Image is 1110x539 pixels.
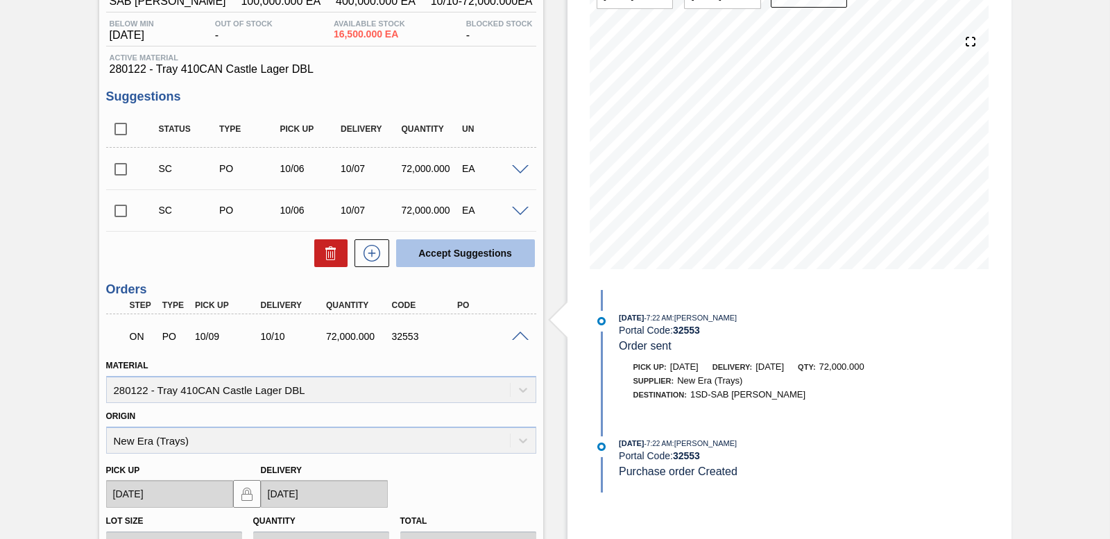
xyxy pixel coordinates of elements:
[677,375,742,386] span: New Era (Trays)
[337,163,404,174] div: 10/07/2025
[398,124,465,134] div: Quantity
[334,29,405,40] span: 16,500.000 EA
[337,205,404,216] div: 10/07/2025
[388,300,461,310] div: Code
[337,124,404,134] div: Delivery
[348,239,389,267] div: New suggestion
[459,163,525,174] div: EA
[307,239,348,267] div: Delete Suggestions
[619,314,644,322] span: [DATE]
[126,321,160,352] div: Negotiating Order
[239,486,255,502] img: locked
[389,238,536,268] div: Accept Suggestions
[619,450,948,461] div: Portal Code:
[819,361,864,372] span: 72,000.000
[253,516,296,526] label: Quantity
[334,19,405,28] span: Available Stock
[644,314,672,322] span: - 7:22 AM
[633,377,674,385] span: Supplier:
[277,205,343,216] div: 10/06/2025
[388,331,461,342] div: 32553
[216,205,282,216] div: Purchase order
[261,480,388,508] input: mm/dd/yyyy
[216,124,282,134] div: Type
[261,465,302,475] label: Delivery
[459,205,525,216] div: EA
[400,516,427,526] label: Total
[619,340,672,352] span: Order sent
[466,19,533,28] span: Blocked Stock
[106,282,536,297] h3: Orders
[257,300,330,310] div: Delivery
[155,124,222,134] div: Status
[212,19,276,42] div: -
[106,361,148,370] label: Material
[106,465,140,475] label: Pick up
[110,53,533,62] span: Active Material
[459,124,525,134] div: UN
[597,317,606,325] img: atual
[619,325,948,336] div: Portal Code:
[130,331,156,342] p: ON
[106,89,536,104] h3: Suggestions
[106,516,144,526] label: Lot size
[454,300,526,310] div: PO
[106,480,233,508] input: mm/dd/yyyy
[670,361,699,372] span: [DATE]
[396,239,535,267] button: Accept Suggestions
[690,389,805,400] span: 1SD-SAB [PERSON_NAME]
[159,300,192,310] div: Type
[191,300,264,310] div: Pick up
[155,163,222,174] div: Suggestion Created
[277,124,343,134] div: Pick up
[110,29,154,42] span: [DATE]
[159,331,192,342] div: Purchase order
[673,325,700,336] strong: 32553
[619,439,644,447] span: [DATE]
[191,331,264,342] div: 10/09/2025
[755,361,784,372] span: [DATE]
[398,205,465,216] div: 72,000.000
[257,331,330,342] div: 10/10/2025
[323,300,395,310] div: Quantity
[463,19,536,42] div: -
[597,443,606,451] img: atual
[633,363,667,371] span: Pick up:
[672,314,737,322] span: : [PERSON_NAME]
[215,19,273,28] span: Out Of Stock
[233,480,261,508] button: locked
[673,450,700,461] strong: 32553
[155,205,222,216] div: Suggestion Created
[110,63,533,76] span: 280122 - Tray 410CAN Castle Lager DBL
[277,163,343,174] div: 10/06/2025
[323,331,395,342] div: 72,000.000
[644,440,672,447] span: - 7:22 AM
[398,163,465,174] div: 72,000.000
[126,300,160,310] div: Step
[106,411,136,421] label: Origin
[798,363,815,371] span: Qty:
[216,163,282,174] div: Purchase order
[633,391,687,399] span: Destination:
[619,465,737,477] span: Purchase order Created
[712,363,752,371] span: Delivery:
[672,439,737,447] span: : [PERSON_NAME]
[110,19,154,28] span: Below Min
